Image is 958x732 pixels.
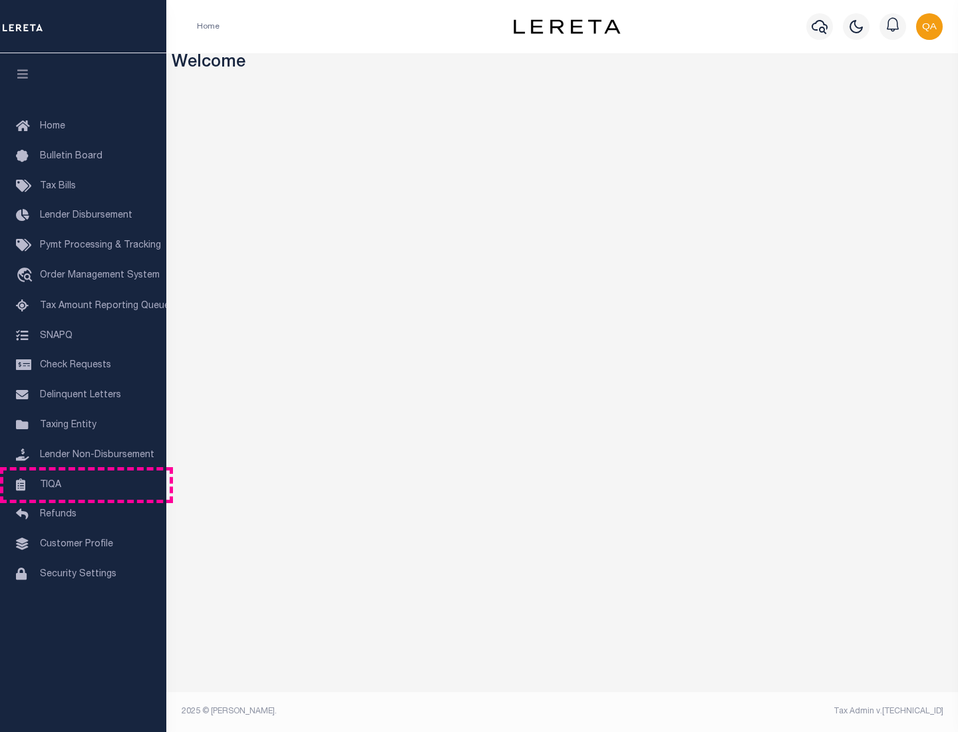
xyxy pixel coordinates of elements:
[40,510,77,519] span: Refunds
[197,21,220,33] li: Home
[40,570,116,579] span: Security Settings
[40,152,102,161] span: Bulletin Board
[172,705,563,717] div: 2025 © [PERSON_NAME].
[916,13,943,40] img: svg+xml;base64,PHN2ZyB4bWxucz0iaHR0cDovL3d3dy53My5vcmcvMjAwMC9zdmciIHBvaW50ZXItZXZlbnRzPSJub25lIi...
[40,451,154,460] span: Lender Non-Disbursement
[40,391,121,400] span: Delinquent Letters
[572,705,943,717] div: Tax Admin v.[TECHNICAL_ID]
[40,301,170,311] span: Tax Amount Reporting Queue
[40,122,65,131] span: Home
[40,211,132,220] span: Lender Disbursement
[172,53,953,74] h3: Welcome
[40,421,96,430] span: Taxing Entity
[514,19,620,34] img: logo-dark.svg
[16,268,37,285] i: travel_explore
[40,271,160,280] span: Order Management System
[40,480,61,489] span: TIQA
[40,241,161,250] span: Pymt Processing & Tracking
[40,182,76,191] span: Tax Bills
[40,331,73,340] span: SNAPQ
[40,361,111,370] span: Check Requests
[40,540,113,549] span: Customer Profile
